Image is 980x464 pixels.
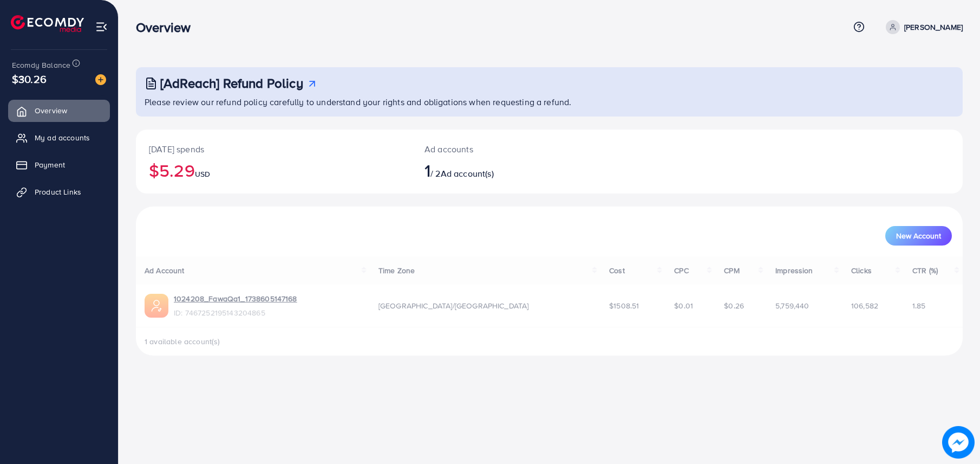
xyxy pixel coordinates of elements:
button: New Account [885,226,952,246]
h3: Overview [136,20,199,35]
img: menu [95,21,108,33]
img: image [95,74,106,85]
span: USD [195,169,210,179]
a: Product Links [8,181,110,203]
a: [PERSON_NAME] [881,20,963,34]
span: 1 [424,158,430,183]
p: [DATE] spends [149,143,398,156]
span: New Account [896,232,941,240]
a: My ad accounts [8,127,110,149]
a: Overview [8,100,110,121]
img: logo [11,15,84,32]
p: Ad accounts [424,143,605,156]
span: Ecomdy Balance [12,60,70,70]
span: $30.26 [12,71,47,87]
h3: [AdReach] Refund Policy [160,75,303,91]
img: image [942,426,975,459]
h2: $5.29 [149,160,398,181]
span: Overview [35,105,67,116]
p: [PERSON_NAME] [904,21,963,34]
span: Payment [35,159,65,170]
a: Payment [8,154,110,176]
p: Please review our refund policy carefully to understand your rights and obligations when requesti... [145,95,956,108]
span: Product Links [35,186,81,197]
span: Ad account(s) [441,167,494,179]
h2: / 2 [424,160,605,181]
span: My ad accounts [35,132,90,143]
